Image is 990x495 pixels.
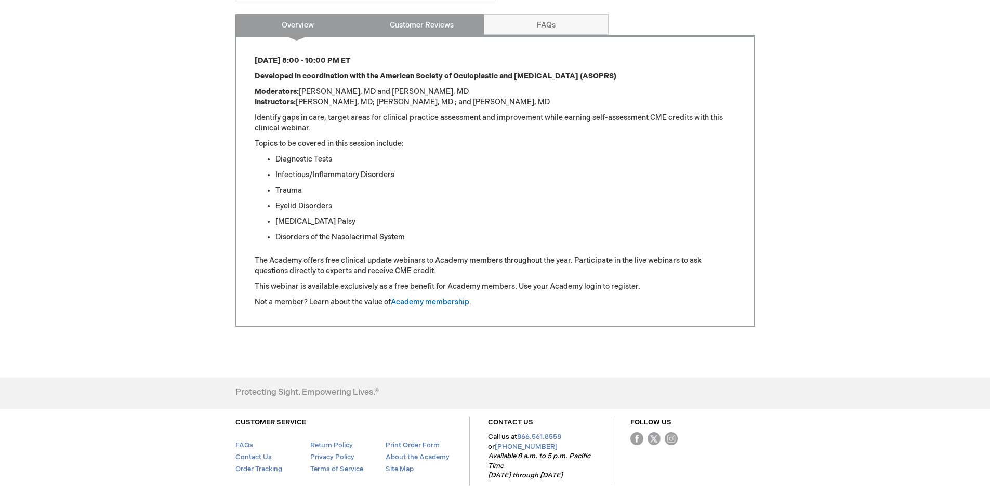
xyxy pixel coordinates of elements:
[255,72,616,81] strong: Developed in coordination with the American Society of Oculoplastic and [MEDICAL_DATA] (ASOPRS)
[255,56,350,65] strong: [DATE] 8:00 - 10:00 PM ET
[255,282,736,292] p: This webinar is available exclusively as a free benefit for Academy members. Use your Academy log...
[386,453,450,461] a: About the Academy
[488,432,593,480] p: Call us at or
[255,256,736,276] p: The Academy offers free clinical update webinars to Academy members throughout the year. Particip...
[235,388,379,397] h4: Protecting Sight. Empowering Lives.®
[255,139,736,149] p: Topics to be covered in this session include:
[517,433,561,441] a: 866.561.8558
[235,14,360,35] a: Overview
[484,14,609,35] a: FAQs
[630,418,671,426] a: FOLLOW US
[275,232,736,243] li: Disorders of the Nasolacrimal System
[495,443,558,451] a: [PHONE_NUMBER]
[255,87,736,108] p: [PERSON_NAME], MD and [PERSON_NAME], MD [PERSON_NAME], MD; [PERSON_NAME], MD ; and [PERSON_NAME], MD
[235,441,253,449] a: FAQs
[275,201,736,211] li: Eyelid Disorders
[310,465,363,473] a: Terms of Service
[665,432,678,445] img: instagram
[648,432,661,445] img: Twitter
[488,418,533,426] a: CONTACT US
[255,297,736,307] p: Not a member? Learn about the value of .
[275,185,736,196] li: Trauma
[386,465,414,473] a: Site Map
[310,441,353,449] a: Return Policy
[630,432,643,445] img: Facebook
[275,154,736,165] li: Diagnostic Tests
[275,217,736,227] li: [MEDICAL_DATA] Palsy
[275,170,736,180] li: Infectious/Inflammatory Disorders
[360,14,484,35] a: Customer Reviews
[310,453,354,461] a: Privacy Policy
[386,441,440,449] a: Print Order Form
[255,98,296,106] strong: Instructors:
[255,113,736,133] p: Identify gaps in care, target areas for clinical practice assessment and improvement while earnin...
[255,87,299,96] strong: Moderators:
[235,418,306,426] a: CUSTOMER SERVICE
[235,453,272,461] a: Contact Us
[488,452,590,479] em: Available 8 a.m. to 5 p.m. Pacific Time [DATE] through [DATE]
[235,465,282,473] a: Order Tracking
[391,298,469,306] a: Academy membership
